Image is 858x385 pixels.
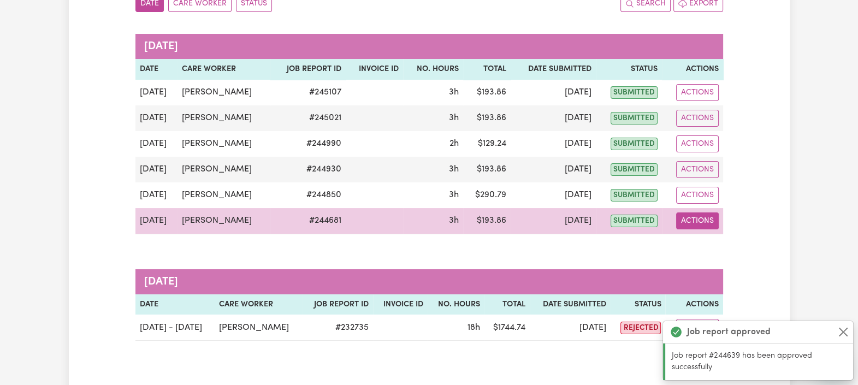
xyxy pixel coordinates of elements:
[468,323,480,332] span: 18 hours
[672,350,847,374] p: Job report #244639 has been approved successfully
[449,165,459,174] span: 3 hours
[665,294,723,315] th: Actions
[676,110,719,127] button: Actions
[135,34,723,59] caption: [DATE]
[135,315,215,341] td: [DATE] - [DATE]
[676,212,719,229] button: Actions
[449,114,459,122] span: 3 hours
[135,182,177,208] td: [DATE]
[135,80,177,105] td: [DATE]
[530,294,610,315] th: Date Submitted
[177,59,271,80] th: Care worker
[135,105,177,131] td: [DATE]
[449,139,459,148] span: 2 hours
[463,105,511,131] td: $ 193.86
[463,59,511,80] th: Total
[511,59,596,80] th: Date Submitted
[449,191,459,199] span: 3 hours
[270,80,345,105] td: # 245107
[676,135,719,152] button: Actions
[135,269,723,294] caption: [DATE]
[611,112,658,125] span: submitted
[463,208,511,234] td: $ 193.86
[596,59,662,80] th: Status
[346,59,403,80] th: Invoice ID
[676,161,719,178] button: Actions
[662,59,723,80] th: Actions
[484,315,530,341] td: $ 1744.74
[303,315,374,341] td: # 232735
[177,208,271,234] td: [PERSON_NAME]
[687,325,771,339] strong: Job report approved
[135,157,177,182] td: [DATE]
[463,157,511,182] td: $ 193.86
[270,208,345,234] td: # 244681
[270,105,345,131] td: # 245021
[403,59,463,80] th: No. Hours
[463,131,511,157] td: $ 129.24
[611,294,666,315] th: Status
[530,315,610,341] td: [DATE]
[611,163,658,176] span: submitted
[511,157,596,182] td: [DATE]
[511,208,596,234] td: [DATE]
[270,131,345,157] td: # 244990
[511,80,596,105] td: [DATE]
[177,182,271,208] td: [PERSON_NAME]
[215,315,303,341] td: [PERSON_NAME]
[484,294,530,315] th: Total
[511,105,596,131] td: [DATE]
[449,216,459,225] span: 3 hours
[135,294,215,315] th: Date
[303,294,374,315] th: Job Report ID
[511,182,596,208] td: [DATE]
[837,325,850,339] button: Close
[463,182,511,208] td: $ 290.79
[373,294,427,315] th: Invoice ID
[676,84,719,101] button: Actions
[177,131,271,157] td: [PERSON_NAME]
[135,59,177,80] th: Date
[611,138,658,150] span: submitted
[611,215,658,227] span: submitted
[611,86,658,99] span: submitted
[177,105,271,131] td: [PERSON_NAME]
[177,157,271,182] td: [PERSON_NAME]
[676,319,719,336] button: Actions
[270,182,345,208] td: # 244850
[620,322,661,334] span: rejected
[611,189,658,202] span: submitted
[428,294,484,315] th: No. Hours
[463,80,511,105] td: $ 193.86
[449,88,459,97] span: 3 hours
[215,294,303,315] th: Care worker
[135,131,177,157] td: [DATE]
[177,80,271,105] td: [PERSON_NAME]
[270,59,345,80] th: Job Report ID
[511,131,596,157] td: [DATE]
[270,157,345,182] td: # 244930
[135,208,177,234] td: [DATE]
[676,187,719,204] button: Actions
